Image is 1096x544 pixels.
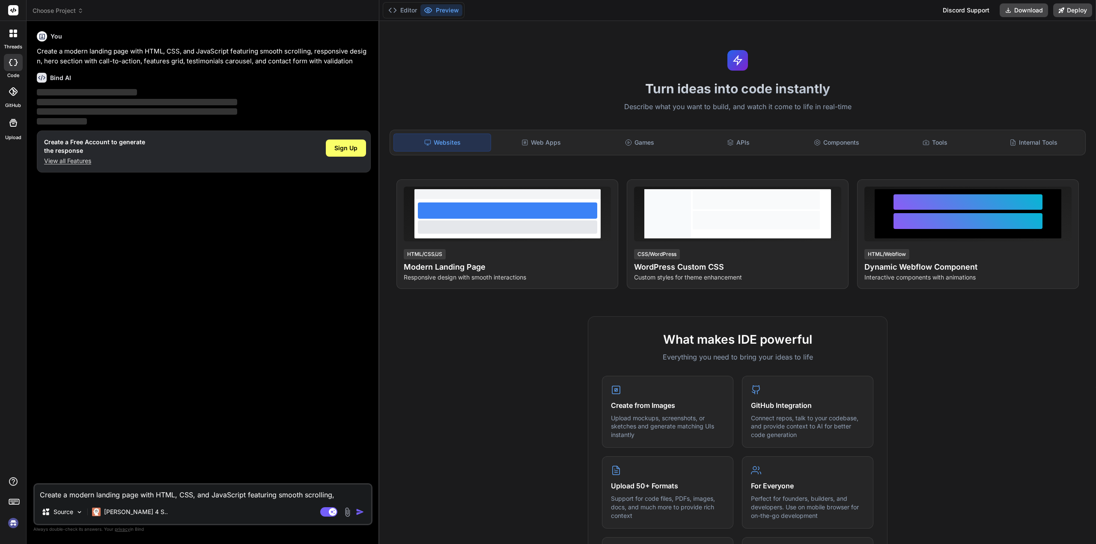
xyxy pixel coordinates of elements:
[6,516,21,530] img: signin
[54,508,73,516] p: Source
[1000,3,1048,17] button: Download
[751,494,864,520] p: Perfect for founders, builders, and developers. Use on mobile browser for on-the-go development
[864,261,1072,273] h4: Dynamic Webflow Component
[50,74,71,82] h6: Bind AI
[33,6,83,15] span: Choose Project
[4,43,22,51] label: threads
[37,47,371,66] p: Create a modern landing page with HTML, CSS, and JavaScript featuring smooth scrolling, responsiv...
[864,273,1072,282] p: Interactive components with animations
[788,134,885,152] div: Components
[938,3,995,17] div: Discord Support
[634,249,680,259] div: CSS/WordPress
[634,261,841,273] h4: WordPress Custom CSS
[887,134,983,152] div: Tools
[864,249,909,259] div: HTML/Webflow
[7,72,19,79] label: code
[1053,3,1092,17] button: Deploy
[751,414,864,439] p: Connect repos, talk to your codebase, and provide context to AI for better code generation
[611,494,724,520] p: Support for code files, PDFs, images, docs, and much more to provide rich context
[5,134,21,141] label: Upload
[104,508,168,516] p: [PERSON_NAME] 4 S..
[37,99,237,105] span: ‌
[602,330,873,348] h2: What makes IDE powerful
[5,102,21,109] label: GitHub
[115,526,130,532] span: privacy
[591,134,688,152] div: Games
[92,508,101,516] img: Claude 4 Sonnet
[342,507,352,517] img: attachment
[385,4,420,16] button: Editor
[404,261,611,273] h4: Modern Landing Page
[611,481,724,491] h4: Upload 50+ Formats
[611,414,724,439] p: Upload mockups, screenshots, or sketches and generate matching UIs instantly
[634,273,841,282] p: Custom styles for theme enhancement
[33,525,372,533] p: Always double-check its answers. Your in Bind
[44,138,145,155] h1: Create a Free Account to generate the response
[37,89,137,95] span: ‌
[690,134,786,152] div: APIs
[602,352,873,362] p: Everything you need to bring your ideas to life
[611,400,724,410] h4: Create from Images
[393,134,491,152] div: Websites
[493,134,590,152] div: Web Apps
[44,157,145,165] p: View all Features
[384,101,1091,113] p: Describe what you want to build, and watch it come to life in real-time
[985,134,1082,152] div: Internal Tools
[334,144,357,152] span: Sign Up
[384,81,1091,96] h1: Turn ideas into code instantly
[76,508,83,516] img: Pick Models
[37,118,87,125] span: ‌
[751,481,864,491] h4: For Everyone
[420,4,462,16] button: Preview
[51,32,62,41] h6: You
[404,249,446,259] div: HTML/CSS/JS
[37,108,237,115] span: ‌
[356,508,364,516] img: icon
[404,273,611,282] p: Responsive design with smooth interactions
[751,400,864,410] h4: GitHub Integration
